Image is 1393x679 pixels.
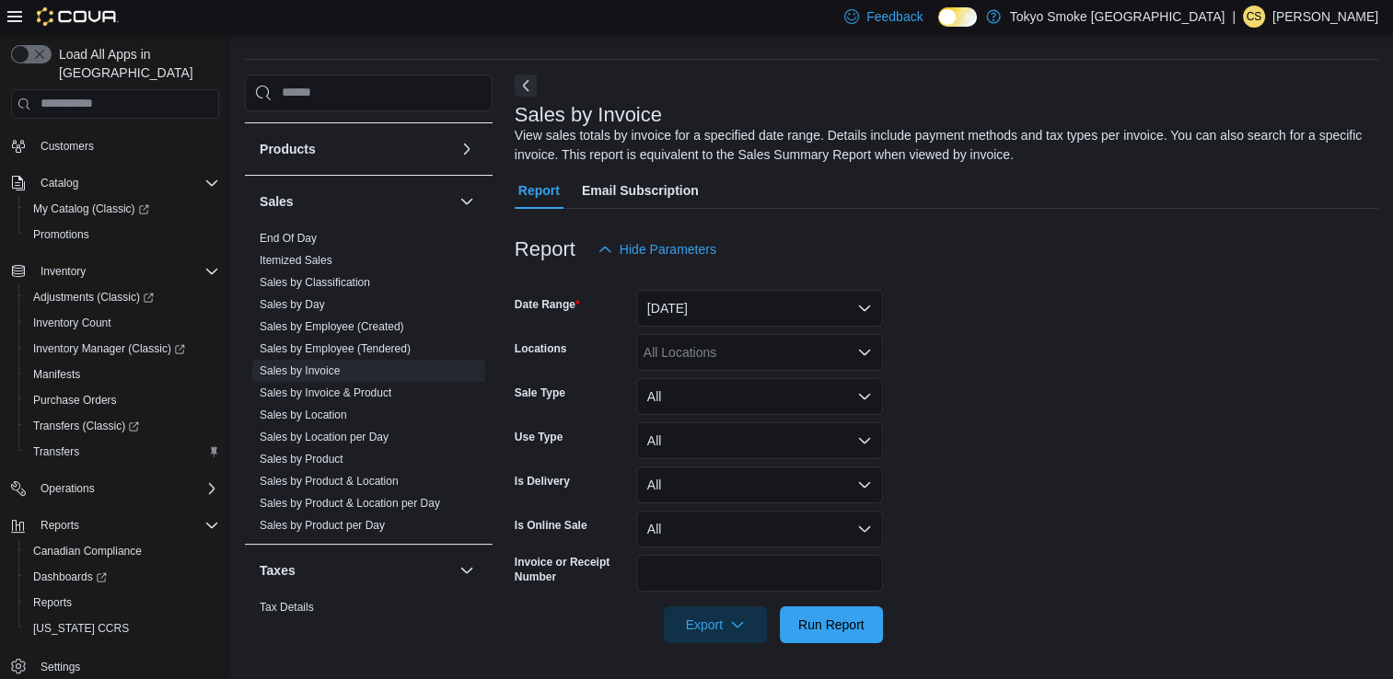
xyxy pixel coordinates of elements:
[260,408,347,422] span: Sales by Location
[260,231,317,246] span: End Of Day
[260,519,385,532] a: Sales by Product per Day
[26,540,149,562] a: Canadian Compliance
[33,135,101,157] a: Customers
[515,104,662,126] h3: Sales by Invoice
[33,654,219,677] span: Settings
[515,126,1369,165] div: View sales totals by invoice for a specified date range. Details include payment methods and tax ...
[26,415,146,437] a: Transfers (Classic)
[515,341,567,356] label: Locations
[33,367,80,382] span: Manifests
[18,196,226,222] a: My Catalog (Classic)
[260,561,452,580] button: Taxes
[260,342,411,355] a: Sales by Employee (Tendered)
[33,172,86,194] button: Catalog
[33,570,107,584] span: Dashboards
[515,518,587,533] label: Is Online Sale
[260,341,411,356] span: Sales by Employee (Tendered)
[26,540,219,562] span: Canadian Compliance
[33,478,102,500] button: Operations
[4,259,226,284] button: Inventory
[26,198,157,220] a: My Catalog (Classic)
[515,430,563,444] label: Use Type
[33,595,72,610] span: Reports
[18,590,226,616] button: Reports
[33,134,219,157] span: Customers
[518,172,560,209] span: Report
[18,310,226,336] button: Inventory Count
[52,45,219,82] span: Load All Apps in [GEOGRAPHIC_DATA]
[18,336,226,362] a: Inventory Manager (Classic)
[33,172,219,194] span: Catalog
[26,566,114,588] a: Dashboards
[260,298,325,311] a: Sales by Day
[456,138,478,160] button: Products
[515,474,570,489] label: Is Delivery
[938,7,977,27] input: Dark Mode
[636,466,883,503] button: All
[260,232,317,245] a: End Of Day
[664,606,767,643] button: Export
[4,512,226,538] button: Reports
[260,561,296,580] h3: Taxes
[260,386,391,399] a: Sales by Invoice & Product
[41,176,78,190] span: Catalog
[857,345,872,360] button: Open list of options
[41,139,94,154] span: Customers
[260,275,370,290] span: Sales by Classification
[675,606,756,643] span: Export
[26,338,219,360] span: Inventory Manager (Classic)
[33,290,154,305] span: Adjustments (Classic)
[26,389,219,411] span: Purchase Orders
[26,441,87,463] a: Transfers
[26,338,192,360] a: Inventory Manager (Classic)
[41,264,86,279] span: Inventory
[260,140,316,158] h3: Products
[26,592,219,614] span: Reports
[260,475,399,488] a: Sales by Product & Location
[1272,6,1378,28] p: [PERSON_NAME]
[515,297,580,312] label: Date Range
[260,192,452,211] button: Sales
[18,538,226,564] button: Canadian Compliance
[260,254,332,267] a: Itemized Sales
[260,140,452,158] button: Products
[33,341,185,356] span: Inventory Manager (Classic)
[1232,6,1236,28] p: |
[260,518,385,533] span: Sales by Product per Day
[260,496,440,511] span: Sales by Product & Location per Day
[33,444,79,459] span: Transfers
[260,497,440,510] a: Sales by Product & Location per Day
[33,478,219,500] span: Operations
[33,393,117,408] span: Purchase Orders
[41,481,95,496] span: Operations
[260,409,347,421] a: Sales by Location
[260,431,389,443] a: Sales by Location per Day
[18,284,226,310] a: Adjustments (Classic)
[18,439,226,465] button: Transfers
[33,514,87,536] button: Reports
[41,518,79,533] span: Reports
[26,286,161,308] a: Adjustments (Classic)
[260,320,404,333] a: Sales by Employee (Created)
[26,617,219,639] span: Washington CCRS
[37,7,119,26] img: Cova
[260,364,340,377] a: Sales by Invoice
[260,386,391,400] span: Sales by Invoice & Product
[26,286,219,308] span: Adjustments (Classic)
[26,363,87,386] a: Manifests
[260,363,340,378] span: Sales by Invoice
[515,555,629,584] label: Invoice or Receipt Number
[456,559,478,581] button: Taxes
[1010,6,1225,28] p: Tokyo Smoke [GEOGRAPHIC_DATA]
[260,474,399,489] span: Sales by Product & Location
[260,452,343,466] span: Sales by Product
[26,566,219,588] span: Dashboards
[590,231,724,268] button: Hide Parameters
[515,238,575,260] h3: Report
[33,227,89,242] span: Promotions
[33,514,219,536] span: Reports
[636,378,883,415] button: All
[18,387,226,413] button: Purchase Orders
[26,415,219,437] span: Transfers (Classic)
[260,601,314,614] a: Tax Details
